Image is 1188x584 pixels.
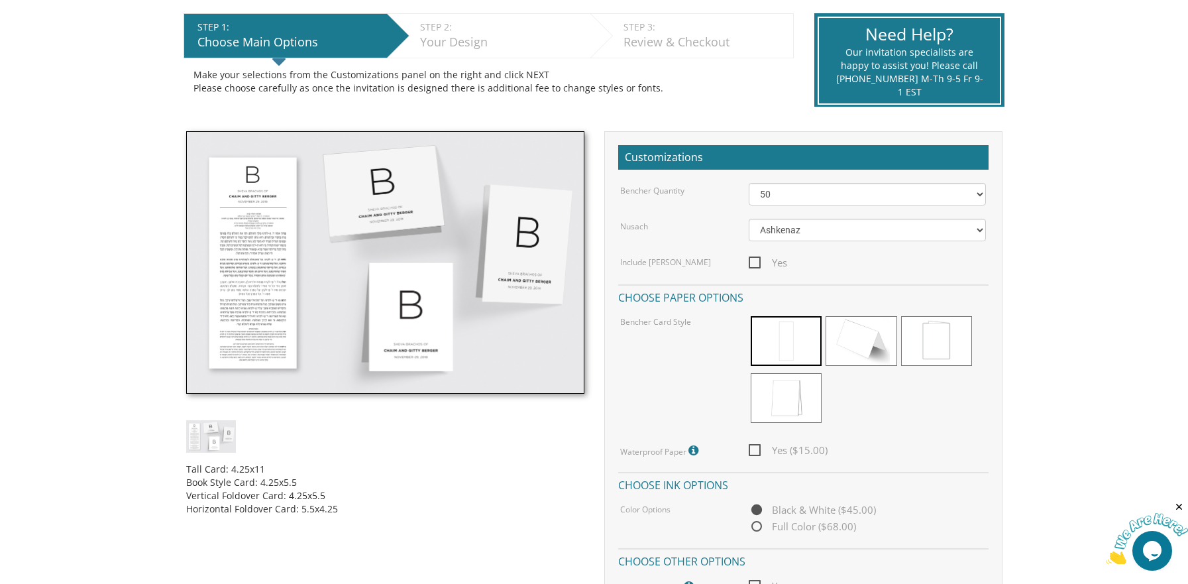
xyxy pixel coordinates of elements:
[186,420,236,453] img: cbstyle12.jpg
[749,255,787,271] span: Yes
[623,21,786,34] div: STEP 3:
[420,34,584,51] div: Your Design
[836,23,983,46] div: Need Help?
[749,502,876,518] span: Black & White ($45.00)
[620,257,711,268] label: Include [PERSON_NAME]
[620,221,648,232] label: Nusach
[186,131,584,394] img: cbstyle12.jpg
[618,472,989,495] h4: Choose ink options
[623,34,786,51] div: Review & Checkout
[620,316,691,327] label: Bencher Card Style
[836,46,983,99] div: Our invitation specialists are happy to assist you! Please call [PHONE_NUMBER] M-Th 9-5 Fr 9-1 EST
[193,68,784,95] div: Make your selections from the Customizations panel on the right and click NEXT Please choose care...
[749,442,828,459] span: Yes ($15.00)
[618,548,989,571] h4: Choose other options
[620,185,684,196] label: Bencher Quantity
[197,34,380,51] div: Choose Main Options
[186,453,584,516] div: Tall Card: 4.25x11 Book Style Card: 4.25x5.5 Vertical Foldover Card: 4.25x5.5 Horizontal Foldover...
[620,442,702,459] label: Waterproof Paper
[420,21,584,34] div: STEP 2:
[1106,501,1188,564] iframe: chat widget
[620,504,671,515] label: Color Options
[749,518,856,535] span: Full Color ($68.00)
[618,284,989,308] h4: Choose paper options
[197,21,380,34] div: STEP 1:
[618,145,989,170] h2: Customizations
